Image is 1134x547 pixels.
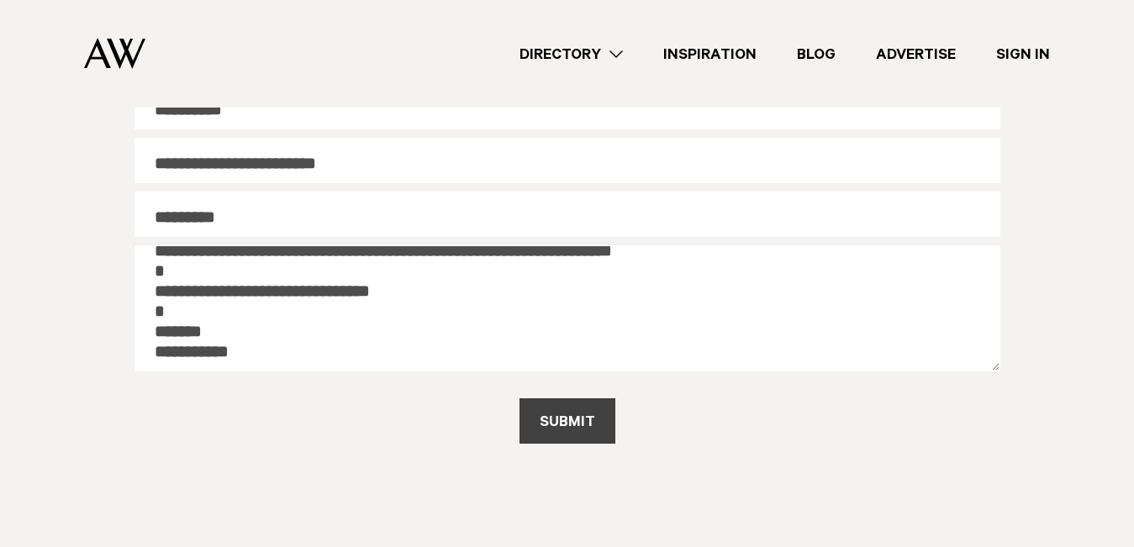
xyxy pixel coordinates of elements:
img: Auckland Weddings Logo [84,38,145,69]
button: SUBMIT [520,398,615,444]
a: Sign In [976,43,1070,66]
a: Blog [777,43,856,66]
a: Inspiration [643,43,777,66]
a: Advertise [856,43,976,66]
a: Directory [499,43,643,66]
